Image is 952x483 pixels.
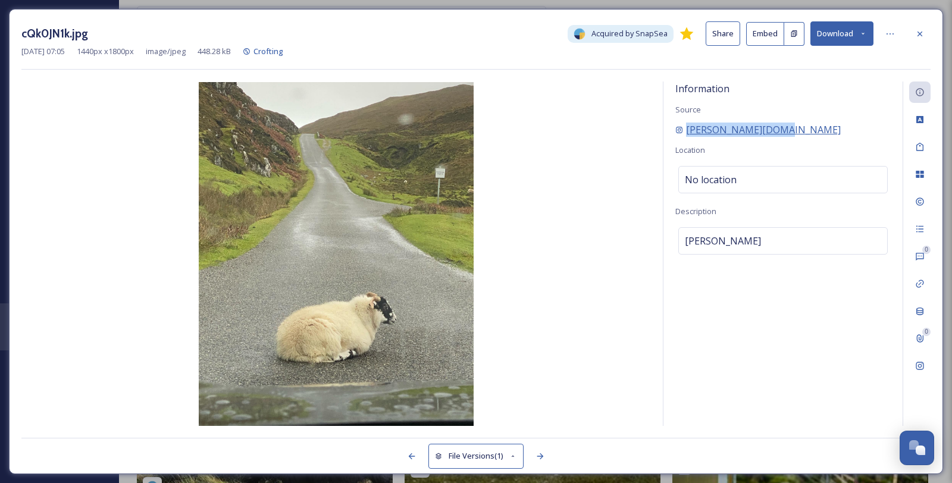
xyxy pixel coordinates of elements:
[746,22,784,46] button: Embed
[77,46,134,57] span: 1440 px x 1800 px
[591,28,668,39] span: Acquired by SnapSea
[675,123,841,137] a: [PERSON_NAME][DOMAIN_NAME]
[21,25,88,42] h3: cQk0JN1k.jpg
[900,431,934,465] button: Open Chat
[428,444,524,468] button: File Versions(1)
[21,46,65,57] span: [DATE] 07:05
[686,123,841,137] span: [PERSON_NAME][DOMAIN_NAME]
[922,246,931,254] div: 0
[675,104,701,115] span: Source
[21,82,651,426] img: cQk0JN1k.jpg
[146,46,186,57] span: image/jpeg
[685,172,737,187] span: No location
[706,21,740,46] button: Share
[675,206,716,217] span: Description
[253,46,283,57] span: Crofting
[675,145,705,155] span: Location
[198,46,231,57] span: 448.28 kB
[574,28,585,40] img: snapsea-logo.png
[810,21,873,46] button: Download
[675,82,729,95] span: Information
[922,328,931,336] div: 0
[685,234,761,248] span: [PERSON_NAME]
